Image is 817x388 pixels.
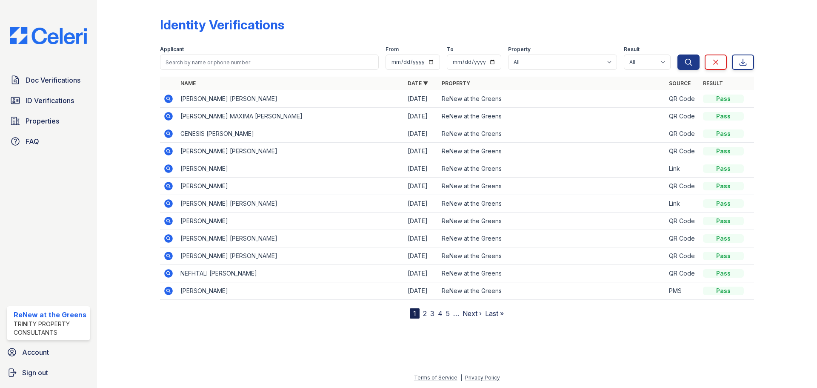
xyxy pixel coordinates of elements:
div: Pass [703,199,744,208]
td: [PERSON_NAME] [177,213,404,230]
label: To [447,46,454,53]
div: Pass [703,252,744,260]
div: Pass [703,112,744,121]
a: Terms of Service [414,374,457,381]
label: From [386,46,399,53]
div: Pass [703,147,744,155]
td: ReNew at the Greens [438,195,666,213]
td: QR Code [666,230,700,247]
td: ReNew at the Greens [438,125,666,143]
td: [PERSON_NAME] MAXIMA [PERSON_NAME] [177,108,404,125]
td: [PERSON_NAME] [PERSON_NAME] [177,247,404,265]
td: ReNew at the Greens [438,108,666,125]
div: 1 [410,308,420,319]
td: ReNew at the Greens [438,265,666,282]
td: [PERSON_NAME] [PERSON_NAME] [177,90,404,108]
span: FAQ [26,136,39,147]
img: CE_Logo_Blue-a8612792a0a2168367f1c8372b55b34899dd931a85d93a1a3d3e32e68fde9ad4.png [3,27,94,44]
td: [PERSON_NAME] [177,178,404,195]
a: Date ▼ [408,80,428,86]
td: [DATE] [404,213,438,230]
td: QR Code [666,143,700,160]
span: … [453,308,459,319]
div: Pass [703,234,744,243]
div: Identity Verifications [160,17,284,32]
td: [DATE] [404,247,438,265]
td: PMS [666,282,700,300]
a: Next › [463,309,482,318]
td: [DATE] [404,265,438,282]
td: ReNew at the Greens [438,90,666,108]
td: QR Code [666,108,700,125]
div: Pass [703,269,744,278]
td: ReNew at the Greens [438,160,666,178]
td: [DATE] [404,143,438,160]
td: NEFHTALI [PERSON_NAME] [177,265,404,282]
a: Result [703,80,723,86]
td: [DATE] [404,230,438,247]
td: [DATE] [404,90,438,108]
td: [DATE] [404,125,438,143]
label: Result [624,46,640,53]
span: Sign out [22,368,48,378]
a: 4 [438,309,443,318]
td: ReNew at the Greens [438,143,666,160]
span: ID Verifications [26,95,74,106]
td: [PERSON_NAME] [PERSON_NAME] [177,230,404,247]
input: Search by name or phone number [160,55,379,70]
td: ReNew at the Greens [438,178,666,195]
td: ReNew at the Greens [438,230,666,247]
a: Privacy Policy [465,374,500,381]
a: Source [669,80,691,86]
div: Pass [703,129,744,138]
a: Name [180,80,196,86]
a: Doc Verifications [7,72,90,89]
div: | [460,374,462,381]
span: Properties [26,116,59,126]
span: Account [22,347,49,357]
span: Doc Verifications [26,75,80,85]
a: Last » [485,309,504,318]
td: GENESIS [PERSON_NAME] [177,125,404,143]
div: Pass [703,217,744,225]
td: QR Code [666,265,700,282]
td: [PERSON_NAME] [177,160,404,178]
td: ReNew at the Greens [438,247,666,265]
td: ReNew at the Greens [438,282,666,300]
a: FAQ [7,133,90,150]
td: QR Code [666,90,700,108]
td: QR Code [666,125,700,143]
div: Pass [703,164,744,173]
label: Property [508,46,531,53]
a: ID Verifications [7,92,90,109]
td: [DATE] [404,178,438,195]
div: Trinity Property Consultants [14,320,87,337]
td: Link [666,195,700,213]
div: Pass [703,287,744,295]
td: [PERSON_NAME] [177,282,404,300]
div: Pass [703,182,744,190]
td: ReNew at the Greens [438,213,666,230]
td: [PERSON_NAME] [PERSON_NAME] [177,195,404,213]
a: 2 [423,309,427,318]
td: Link [666,160,700,178]
td: QR Code [666,247,700,265]
td: [DATE] [404,108,438,125]
td: [DATE] [404,160,438,178]
a: 3 [430,309,434,318]
td: QR Code [666,178,700,195]
a: Properties [7,112,90,129]
td: [PERSON_NAME] [PERSON_NAME] [177,143,404,160]
a: Sign out [3,364,94,381]
div: Pass [703,95,744,103]
a: Property [442,80,470,86]
label: Applicant [160,46,184,53]
a: 5 [446,309,450,318]
a: Account [3,344,94,361]
td: [DATE] [404,282,438,300]
td: [DATE] [404,195,438,213]
td: QR Code [666,213,700,230]
div: ReNew at the Greens [14,310,87,320]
